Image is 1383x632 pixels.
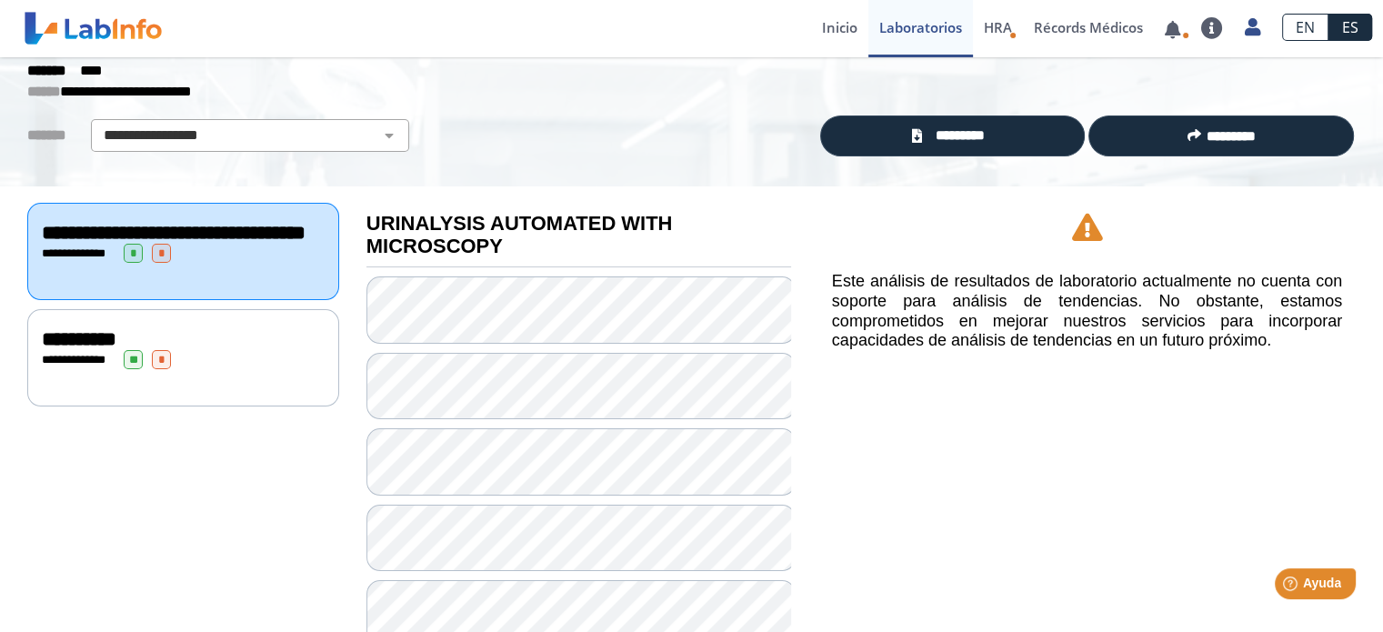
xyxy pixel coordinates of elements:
iframe: Help widget launcher [1221,561,1363,612]
h5: Este análisis de resultados de laboratorio actualmente no cuenta con soporte para análisis de ten... [832,272,1342,350]
b: URINALYSIS AUTOMATED WITH MICROSCOPY [366,212,673,257]
span: HRA [984,18,1012,36]
a: ES [1328,14,1372,41]
a: EN [1282,14,1328,41]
